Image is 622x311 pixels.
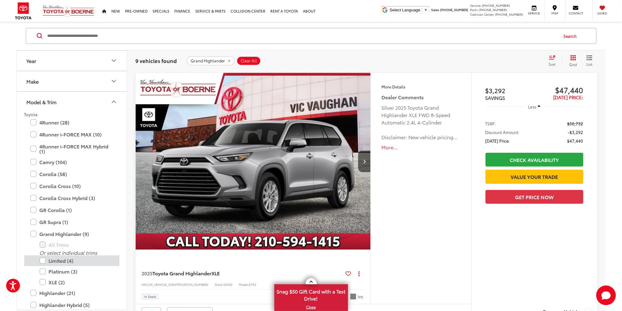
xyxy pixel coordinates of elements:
[144,295,156,298] span: In Stock
[548,11,562,15] span: Map
[485,129,520,135] span: Discount Amount:
[135,73,371,250] img: 2025 Toyota Grand Highlander XLE
[30,300,113,310] label: Highlander Hybrid (5)
[142,282,148,287] span: VIN:
[40,255,113,266] label: Limited (4)
[212,270,220,277] span: XLE
[485,138,510,144] span: [DATE] Price:
[470,12,494,17] span: Collision Center
[350,293,356,300] span: Light Gray Softex®
[239,282,249,287] span: Model:
[527,11,541,15] span: Service
[470,3,481,8] span: Service
[596,285,616,305] svg: Start Chat
[482,3,510,8] span: [PHONE_NUMBER]
[40,266,113,277] label: Platinum (3)
[596,285,616,305] button: Toggle Chat Window
[479,7,507,12] span: [PHONE_NUMBER]
[570,62,577,67] span: Grid
[390,8,420,12] span: Select Language
[358,294,364,300] span: Int.
[30,193,113,203] label: Corolla Cross Hybrid (3)
[27,99,57,105] div: Model & Trim
[528,104,536,109] span: Less
[142,270,343,277] a: 2025Toyota Grand HighlanderXLE
[47,29,558,43] input: Search by Make, Model, or Keyword
[148,282,209,287] span: [US_VEHICLE_IDENTIFICATION_NUMBER]
[237,56,261,65] button: Clear All
[582,55,597,67] button: List View
[424,8,428,12] span: ▼
[30,117,113,128] label: 4Runner (28)
[381,144,460,151] button: More...
[554,94,583,100] span: [DATE] Price:
[40,277,113,288] label: XLE (2)
[485,120,496,127] span: TSRP:
[567,120,583,127] span: $50,732
[358,151,370,172] button: Next image
[30,288,113,298] label: Highlander (21)
[30,229,113,239] label: Grand Highlander (9)
[549,61,556,67] span: Sort
[353,268,364,279] button: Actions
[153,270,212,277] span: Toyota Grand Highlander
[358,271,360,276] span: dropdown dots
[485,86,535,95] span: $3,292
[224,282,233,287] span: 54592
[30,181,113,191] label: Corolla Cross (10)
[241,58,257,63] span: Clear All
[567,138,583,144] span: $47,440
[17,71,127,91] button: MakeMake
[485,170,583,183] a: Value Your Trade
[30,217,113,227] label: GR Supra (1)
[42,5,95,17] img: Vic Vaughan Toyota of Boerne
[135,73,371,250] div: 2025 Toyota Grand Highlander XLE 0
[24,111,38,117] span: Toyota
[586,61,593,67] span: List
[569,11,583,15] span: Contact
[187,56,235,65] button: remove Grand%20Highlander
[562,55,582,67] button: Grid View
[568,129,583,135] span: -$3,292
[485,94,505,101] span: SAVINGS
[525,101,543,112] button: Less
[40,249,98,256] i: Or select individual trims
[390,8,428,12] a: Select Language​
[27,58,37,64] div: Year
[110,57,118,64] div: Year
[215,282,224,287] span: Stock:
[17,51,127,71] button: YearYear
[30,169,113,179] label: Corolla (58)
[136,57,177,64] span: 9 vehicles found
[440,7,468,12] span: [PHONE_NUMBER]
[470,7,478,12] span: Parts
[27,78,39,84] div: Make
[40,239,113,250] label: All Trims
[249,282,257,287] span: 6702
[546,55,562,67] button: Select sort value
[495,12,523,17] span: [PHONE_NUMBER]
[381,104,460,141] div: Silver 2025 Toyota Grand Highlander XLE FWD 8-Speed Automatic 2.4L 4-Cylinder Disclaimer: New veh...
[381,85,460,89] h4: More Details
[381,93,460,101] h5: Dealer Comments
[110,98,118,105] div: Model & Trim
[485,153,583,167] a: Check Availability
[17,92,127,112] button: Model & TrimModel & Trim
[135,73,371,250] a: 2025 Toyota Grand Highlander XLE2025 Toyota Grand Highlander XLE2025 Toyota Grand Highlander XLE2...
[30,157,113,167] label: Camry (104)
[534,85,583,94] span: $47,440
[275,285,347,304] span: Snag $50 Gift Card with a Test Drive!
[30,205,113,215] label: GR Corolla (1)
[110,77,118,85] div: Make
[191,58,225,63] span: Grand Highlander
[558,28,586,44] button: Search
[485,190,583,204] button: Get Price Now
[142,270,153,277] span: 2025
[431,7,439,12] span: Sales
[596,11,609,15] span: Saved
[30,141,113,157] label: 4Runner i-FORCE MAX Hybrid (1)
[30,129,113,140] label: 4Runner i-FORCE MAX (10)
